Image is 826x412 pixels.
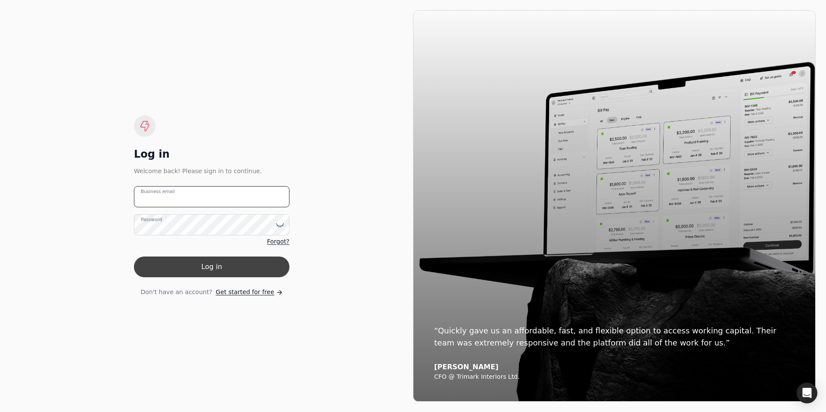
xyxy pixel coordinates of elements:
span: Get started for free [216,288,274,297]
div: Log in [134,147,289,161]
label: Password [141,216,162,223]
div: CFO @ Trimark Interiors Ltd. [434,373,794,381]
div: [PERSON_NAME] [434,363,794,371]
div: Welcome back! Please sign in to continue. [134,166,289,176]
a: Get started for free [216,288,283,297]
a: Forgot? [267,237,289,246]
div: “Quickly gave us an affordable, fast, and flexible option to access working capital. Their team w... [434,325,794,349]
label: Business email [141,188,175,195]
div: Open Intercom Messenger [797,383,817,403]
button: Log in [134,257,289,277]
span: Don't have an account? [140,288,212,297]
